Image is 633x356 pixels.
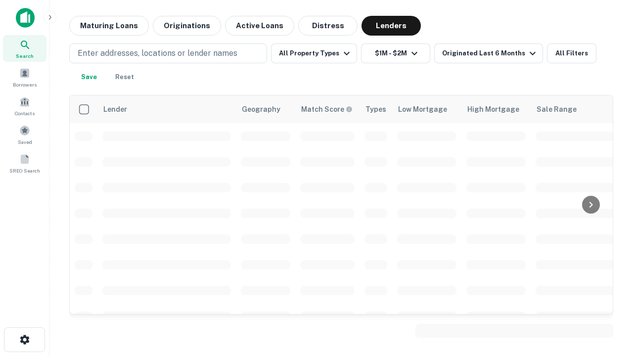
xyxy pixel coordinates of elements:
th: Geography [236,95,295,123]
div: Originated Last 6 Months [442,47,539,59]
th: Capitalize uses an advanced AI algorithm to match your search with the best lender. The match sco... [295,95,360,123]
a: Borrowers [3,64,46,90]
div: Capitalize uses an advanced AI algorithm to match your search with the best lender. The match sco... [301,104,353,115]
div: Low Mortgage [398,103,447,115]
a: Search [3,35,46,62]
button: All Property Types [271,44,357,63]
img: capitalize-icon.png [16,8,35,28]
span: SREO Search [9,167,40,175]
button: $1M - $2M [361,44,430,63]
button: All Filters [547,44,596,63]
h6: Match Score [301,104,351,115]
iframe: Chat Widget [584,277,633,324]
div: High Mortgage [467,103,519,115]
div: Geography [242,103,280,115]
span: Search [16,52,34,60]
div: Lender [103,103,127,115]
p: Enter addresses, locations or lender names [78,47,237,59]
button: Save your search to get updates of matches that match your search criteria. [73,67,105,87]
div: Types [365,103,386,115]
button: Originations [153,16,221,36]
div: Sale Range [537,103,577,115]
a: SREO Search [3,150,46,177]
span: Borrowers [13,81,37,89]
button: Maturing Loans [69,16,149,36]
th: Lender [97,95,236,123]
th: Low Mortgage [392,95,461,123]
button: Reset [109,67,140,87]
th: High Mortgage [461,95,531,123]
a: Saved [3,121,46,148]
button: Active Loans [225,16,294,36]
button: Enter addresses, locations or lender names [69,44,267,63]
th: Types [360,95,392,123]
button: Distress [298,16,358,36]
span: Contacts [15,109,35,117]
span: Saved [18,138,32,146]
button: Originated Last 6 Months [434,44,543,63]
a: Contacts [3,92,46,119]
button: Lenders [362,16,421,36]
th: Sale Range [531,95,620,123]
